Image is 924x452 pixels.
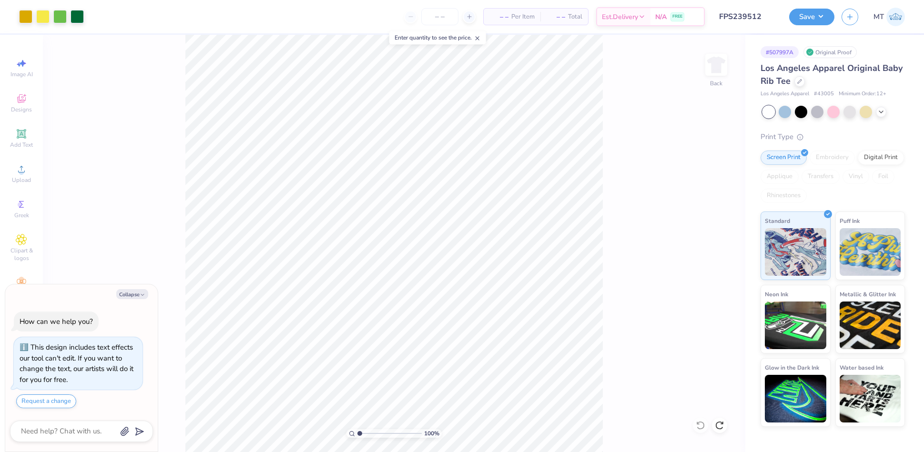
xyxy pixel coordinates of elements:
span: Clipart & logos [5,247,38,262]
img: Glow in the Dark Ink [765,375,826,422]
span: Minimum Order: 12 + [839,90,886,98]
div: Print Type [761,131,905,142]
div: Foil [872,170,894,184]
img: Back [707,55,726,74]
img: Metallic & Glitter Ink [840,301,901,349]
span: – – [546,12,565,22]
div: Enter quantity to see the price. [389,31,486,44]
span: Upload [12,176,31,184]
div: Vinyl [843,170,869,184]
div: Screen Print [761,151,807,165]
button: Request a change [16,394,76,408]
span: 100 % [424,429,439,438]
a: MT [873,8,905,26]
span: Neon Ink [765,289,788,299]
div: Original Proof [803,46,857,58]
span: Per Item [511,12,535,22]
span: N/A [655,12,667,22]
span: Image AI [10,70,33,78]
span: FREE [672,13,682,20]
span: Total [568,12,582,22]
div: This design includes text effects our tool can't edit. If you want to change the text, our artist... [20,342,133,384]
span: Standard [765,216,790,226]
span: MT [873,11,884,22]
div: Embroidery [810,151,855,165]
img: Michelle Tapire [886,8,905,26]
span: – – [489,12,508,22]
span: Los Angeles Apparel Original Baby Rib Tee [761,62,903,87]
span: Puff Ink [840,216,860,226]
input: Untitled Design [712,7,782,26]
img: Neon Ink [765,301,826,349]
span: Designs [11,106,32,113]
span: Glow in the Dark Ink [765,362,819,372]
img: Water based Ink [840,375,901,422]
span: Los Angeles Apparel [761,90,809,98]
button: Collapse [116,289,148,299]
img: Standard [765,228,826,276]
span: Metallic & Glitter Ink [840,289,896,299]
input: – – [421,8,458,25]
span: Add Text [10,141,33,149]
span: Water based Ink [840,362,883,372]
div: Applique [761,170,799,184]
span: Est. Delivery [602,12,638,22]
div: # 507997A [761,46,799,58]
div: Digital Print [858,151,904,165]
span: Greek [14,211,29,219]
div: Rhinestones [761,189,807,203]
div: Transfers [802,170,840,184]
div: How can we help you? [20,317,93,326]
span: # 43005 [814,90,834,98]
img: Puff Ink [840,228,901,276]
button: Save [789,9,834,25]
div: Back [710,79,722,88]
